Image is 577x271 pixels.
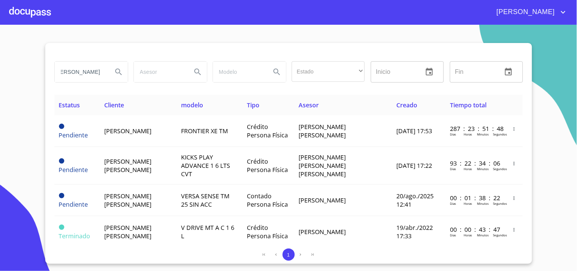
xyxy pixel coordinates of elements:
[477,201,489,206] p: Minutos
[287,252,290,258] span: 1
[213,62,265,82] input: search
[491,6,559,18] span: [PERSON_NAME]
[247,101,259,109] span: Tipo
[464,167,472,171] p: Horas
[104,223,151,240] span: [PERSON_NAME] [PERSON_NAME]
[299,196,346,204] span: [PERSON_NAME]
[55,62,106,82] input: search
[59,232,91,240] span: Terminado
[299,101,319,109] span: Asesor
[477,233,489,237] p: Minutos
[397,161,432,170] span: [DATE] 17:22
[397,223,433,240] span: 19/abr./2022 17:33
[181,153,230,178] span: KICKS PLAY ADVANCE 1 6 LTS CVT
[464,201,472,206] p: Horas
[450,101,486,109] span: Tiempo total
[292,61,365,82] div: ​
[450,124,501,133] p: 287 : 23 : 51 : 48
[181,223,234,240] span: V DRIVE MT A C 1 6 L
[450,132,456,136] p: Dias
[397,127,432,135] span: [DATE] 17:53
[59,158,64,164] span: Pendiente
[283,249,295,261] button: 1
[491,6,568,18] button: account of current user
[59,124,64,129] span: Pendiente
[450,225,501,234] p: 00 : 00 : 43 : 47
[247,123,288,139] span: Crédito Persona Física
[493,201,507,206] p: Segundos
[450,233,456,237] p: Dias
[464,233,472,237] p: Horas
[397,101,418,109] span: Creado
[493,132,507,136] p: Segundos
[450,194,501,202] p: 00 : 01 : 38 : 22
[181,192,229,209] span: VERSA SENSE TM 25 SIN ACC
[104,157,151,174] span: [PERSON_NAME] [PERSON_NAME]
[181,101,203,109] span: modelo
[59,131,88,139] span: Pendiente
[477,167,489,171] p: Minutos
[397,192,434,209] span: 20/ago./2025 12:41
[493,167,507,171] p: Segundos
[134,62,186,82] input: search
[59,101,80,109] span: Estatus
[247,192,288,209] span: Contado Persona Física
[189,63,207,81] button: Search
[59,166,88,174] span: Pendiente
[110,63,128,81] button: Search
[464,132,472,136] p: Horas
[299,153,346,178] span: [PERSON_NAME] [PERSON_NAME] [PERSON_NAME]
[104,127,151,135] span: [PERSON_NAME]
[59,200,88,209] span: Pendiente
[477,132,489,136] p: Minutos
[247,223,288,240] span: Crédito Persona Física
[268,63,286,81] button: Search
[450,201,456,206] p: Dias
[59,193,64,198] span: Pendiente
[104,192,151,209] span: [PERSON_NAME] [PERSON_NAME]
[450,159,501,167] p: 93 : 22 : 34 : 06
[299,123,346,139] span: [PERSON_NAME] [PERSON_NAME]
[493,233,507,237] p: Segundos
[181,127,228,135] span: FRONTIER XE TM
[59,225,64,230] span: Terminado
[104,101,124,109] span: Cliente
[299,228,346,236] span: [PERSON_NAME]
[247,157,288,174] span: Crédito Persona Física
[450,167,456,171] p: Dias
